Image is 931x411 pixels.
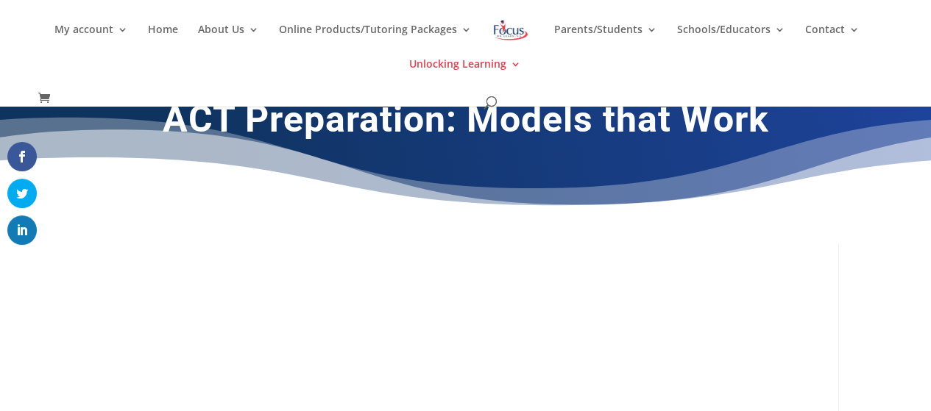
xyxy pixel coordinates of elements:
[279,24,472,59] a: Online Products/Tutoring Packages
[54,24,128,59] a: My account
[148,24,178,59] a: Home
[93,97,838,149] h1: ACT Preparation: Models that Work
[553,24,656,59] a: Parents/Students
[409,59,521,93] a: Unlocking Learning
[198,24,259,59] a: About Us
[804,24,859,59] a: Contact
[676,24,785,59] a: Schools/Educators
[492,17,530,43] img: Focus on Learning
